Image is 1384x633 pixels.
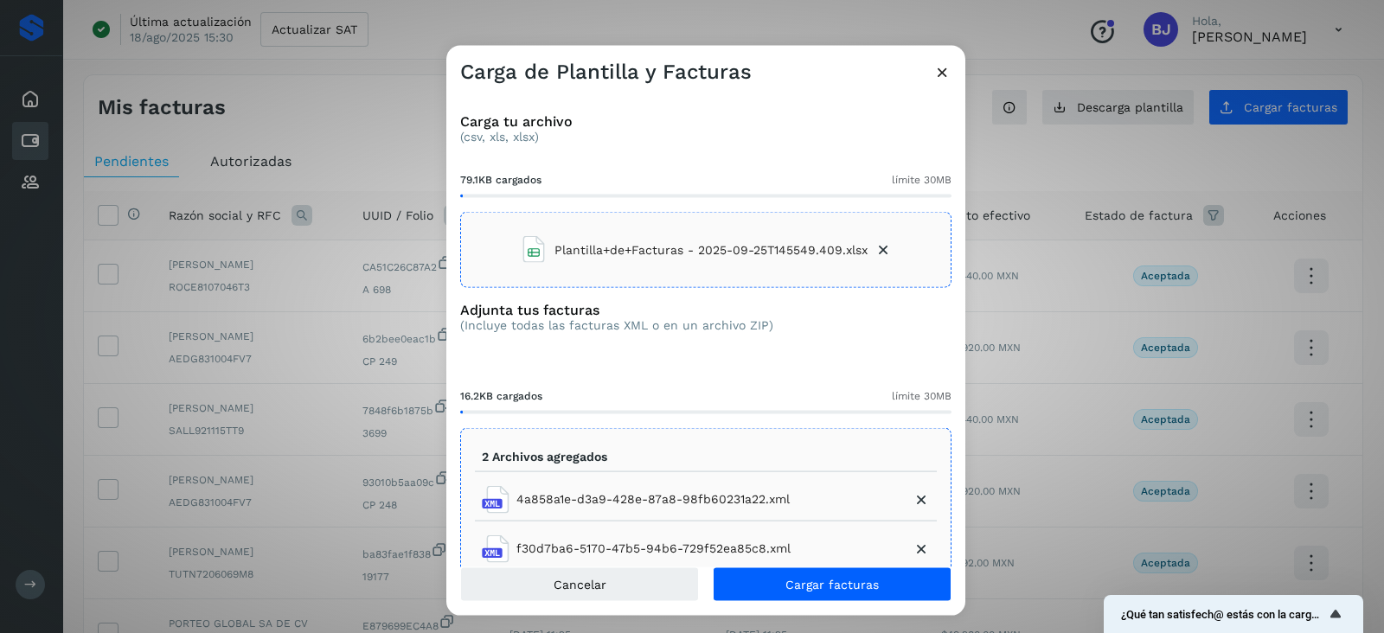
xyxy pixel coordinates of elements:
[554,240,868,259] span: Plantilla+de+Facturas - 2025-09-25T145549.409.xlsx
[460,566,699,601] button: Cancelar
[892,172,951,188] span: límite 30MB
[1121,604,1346,624] button: Mostrar encuesta - ¿Qué tan satisfech@ estás con la carga de tus facturas?
[713,566,951,601] button: Cargar facturas
[482,450,607,464] p: 2 Archivos agregados
[460,318,773,333] p: (Incluye todas las facturas XML o en un archivo ZIP)
[460,302,773,318] h3: Adjunta tus facturas
[785,578,879,590] span: Cargar facturas
[892,388,951,404] span: límite 30MB
[460,172,541,188] span: 79.1KB cargados
[460,113,951,130] h3: Carga tu archivo
[554,578,606,590] span: Cancelar
[460,60,752,85] h3: Carga de Plantilla y Facturas
[1121,608,1325,621] span: ¿Qué tan satisfech@ estás con la carga de tus facturas?
[460,388,542,404] span: 16.2KB cargados
[516,540,791,558] span: f30d7ba6-5170-47b5-94b6-729f52ea85c8.xml
[460,130,951,144] p: (csv, xls, xlsx)
[516,490,790,508] span: 4a858a1e-d3a9-428e-87a8-98fb60231a22.xml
